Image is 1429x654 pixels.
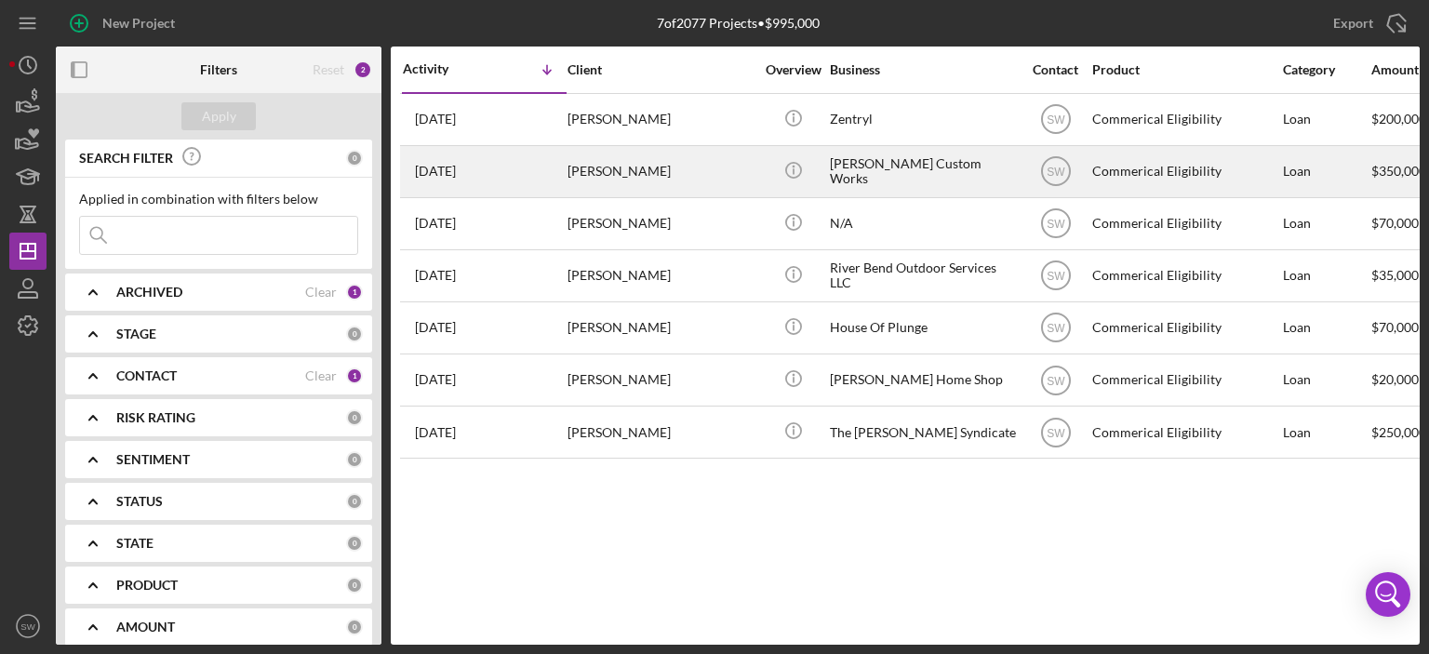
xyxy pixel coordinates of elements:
[346,367,363,384] div: 1
[830,303,1016,353] div: House Of Plunge
[1047,218,1065,231] text: SW
[1092,62,1278,77] div: Product
[403,61,485,76] div: Activity
[346,284,363,300] div: 1
[1333,5,1373,42] div: Export
[568,147,754,196] div: [PERSON_NAME]
[830,147,1016,196] div: [PERSON_NAME] Custom Works
[1283,62,1369,77] div: Category
[568,62,754,77] div: Client
[202,102,236,130] div: Apply
[568,303,754,353] div: [PERSON_NAME]
[1092,199,1278,248] div: Commerical Eligibility
[305,285,337,300] div: Clear
[305,368,337,383] div: Clear
[116,494,163,509] b: STATUS
[1047,270,1065,283] text: SW
[1092,147,1278,196] div: Commerical Eligibility
[1047,374,1065,387] text: SW
[415,164,456,179] time: 2025-08-06 15:19
[1092,251,1278,300] div: Commerical Eligibility
[354,60,372,79] div: 2
[830,62,1016,77] div: Business
[116,327,156,341] b: STAGE
[1021,62,1090,77] div: Contact
[1283,95,1369,144] div: Loan
[116,578,178,593] b: PRODUCT
[415,216,456,231] time: 2025-08-05 20:46
[181,102,256,130] button: Apply
[200,62,237,77] b: Filters
[1315,5,1420,42] button: Export
[116,536,154,551] b: STATE
[1047,166,1065,179] text: SW
[830,407,1016,457] div: The [PERSON_NAME] Syndicate
[79,192,358,207] div: Applied in combination with filters below
[568,199,754,248] div: [PERSON_NAME]
[116,410,195,425] b: RISK RATING
[79,151,173,166] b: SEARCH FILTER
[1283,303,1369,353] div: Loan
[346,451,363,468] div: 0
[830,199,1016,248] div: N/A
[1283,199,1369,248] div: Loan
[415,320,456,335] time: 2025-07-30 14:58
[1283,407,1369,457] div: Loan
[1047,113,1065,127] text: SW
[346,577,363,594] div: 0
[9,607,47,645] button: SW
[346,619,363,635] div: 0
[56,5,194,42] button: New Project
[830,251,1016,300] div: River Bend Outdoor Services LLC
[657,16,820,31] div: 7 of 2077 Projects • $995,000
[830,355,1016,405] div: [PERSON_NAME] Home Shop
[1092,303,1278,353] div: Commerical Eligibility
[1092,95,1278,144] div: Commerical Eligibility
[1047,426,1065,439] text: SW
[415,425,456,440] time: 2025-05-27 13:32
[1366,572,1410,617] div: Open Intercom Messenger
[1047,322,1065,335] text: SW
[568,251,754,300] div: [PERSON_NAME]
[346,535,363,552] div: 0
[116,285,182,300] b: ARCHIVED
[1283,251,1369,300] div: Loan
[346,150,363,167] div: 0
[116,368,177,383] b: CONTACT
[1283,355,1369,405] div: Loan
[20,621,35,632] text: SW
[1092,355,1278,405] div: Commerical Eligibility
[116,620,175,634] b: AMOUNT
[346,409,363,426] div: 0
[313,62,344,77] div: Reset
[568,407,754,457] div: [PERSON_NAME]
[758,62,828,77] div: Overview
[346,493,363,510] div: 0
[346,326,363,342] div: 0
[1092,407,1278,457] div: Commerical Eligibility
[102,5,175,42] div: New Project
[1283,147,1369,196] div: Loan
[415,372,456,387] time: 2025-07-28 14:31
[415,268,456,283] time: 2025-08-05 16:32
[116,452,190,467] b: SENTIMENT
[415,112,456,127] time: 2025-08-06 17:02
[830,95,1016,144] div: Zentryl
[568,95,754,144] div: [PERSON_NAME]
[568,355,754,405] div: [PERSON_NAME]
